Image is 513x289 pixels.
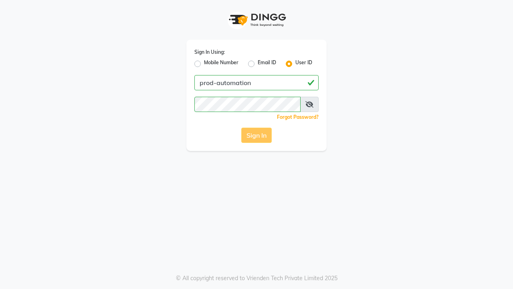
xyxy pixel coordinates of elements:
[295,59,312,69] label: User ID
[194,97,301,112] input: Username
[224,8,289,32] img: logo1.svg
[194,49,225,56] label: Sign In Using:
[194,75,319,90] input: Username
[258,59,276,69] label: Email ID
[277,114,319,120] a: Forgot Password?
[204,59,238,69] label: Mobile Number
